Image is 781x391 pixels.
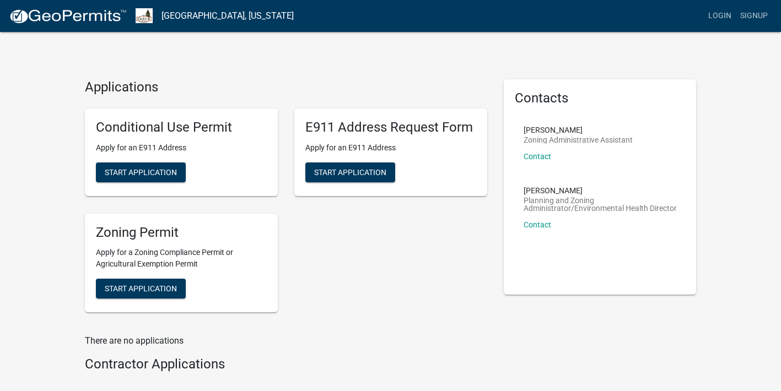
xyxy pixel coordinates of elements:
h5: E911 Address Request Form [305,120,476,135]
a: [GEOGRAPHIC_DATA], [US_STATE] [161,7,294,25]
wm-workflow-list-section: Applications [85,79,487,321]
button: Start Application [96,279,186,298]
a: Contact [524,152,551,161]
button: Start Application [96,162,186,182]
span: Start Application [314,167,386,176]
h4: Applications [85,79,487,95]
img: Sioux County, Iowa [136,8,153,23]
p: Planning and Zoning Administrator/Environmental Health Director [524,197,677,212]
p: Zoning Administrative Assistant [524,136,633,144]
p: [PERSON_NAME] [524,187,677,194]
a: Login [704,6,736,26]
p: Apply for an E911 Address [96,142,267,154]
h5: Contacts [515,90,686,106]
h5: Zoning Permit [96,225,267,241]
a: Contact [524,220,551,229]
p: [PERSON_NAME] [524,126,633,134]
p: Apply for a Zoning Compliance Permit or Agricultural Exemption Permit [96,247,267,270]
h4: Contractor Applications [85,356,487,372]
p: Apply for an E911 Address [305,142,476,154]
span: Start Application [105,284,177,293]
h5: Conditional Use Permit [96,120,267,135]
wm-workflow-list-section: Contractor Applications [85,356,487,377]
p: There are no applications [85,334,487,347]
button: Start Application [305,162,395,182]
span: Start Application [105,167,177,176]
a: Signup [736,6,772,26]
